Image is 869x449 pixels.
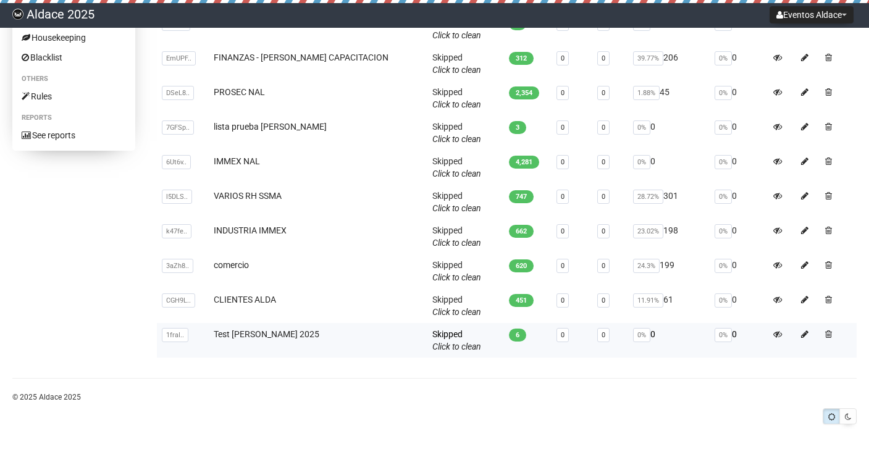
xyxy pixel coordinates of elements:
span: 0% [715,224,732,238]
a: 0 [561,296,565,304]
a: Click to clean [432,65,481,75]
span: 0% [715,259,732,273]
a: 0 [602,124,605,132]
p: © 2025 Aldace 2025 [12,390,857,404]
a: Click to clean [432,238,481,248]
a: Housekeeping [12,28,135,48]
td: 0 [710,150,768,185]
td: 0 [710,115,768,150]
td: 0 [710,81,768,115]
td: 0 [710,185,768,219]
a: 0 [602,262,605,270]
span: 662 [509,225,534,238]
a: Click to clean [432,169,481,178]
span: 6Ut6v.. [162,155,191,169]
span: 0% [715,120,732,135]
span: 0% [715,190,732,204]
a: INDUSTRIA IMMEX [214,225,287,235]
a: Click to clean [432,30,481,40]
span: 451 [509,294,534,307]
a: 0 [561,262,565,270]
span: EmUPF.. [162,51,196,65]
td: 301 [628,185,709,219]
span: 3aZh8.. [162,259,193,273]
td: 45 [628,81,709,115]
a: Rules [12,86,135,106]
span: l5DLS.. [162,190,192,204]
span: Skipped [432,295,481,317]
span: Skipped [432,260,481,282]
span: 1fraI.. [162,328,188,342]
td: 0 [628,12,709,46]
span: 0% [715,51,732,65]
span: 0% [633,155,650,169]
span: k47fe.. [162,224,191,238]
a: 0 [602,227,605,235]
a: 0 [602,54,605,62]
span: Skipped [432,156,481,178]
a: 0 [561,331,565,339]
td: 0 [710,288,768,323]
span: 39.77% [633,51,663,65]
td: 61 [628,288,709,323]
a: 0 [602,331,605,339]
span: 747 [509,190,534,203]
a: Click to clean [432,272,481,282]
a: 0 [561,227,565,235]
span: 23.02% [633,224,663,238]
td: 0 [710,46,768,81]
span: 28.72% [633,190,663,204]
a: 0 [561,158,565,166]
li: Reports [12,111,135,125]
td: 206 [628,46,709,81]
a: Click to clean [432,307,481,317]
a: 0 [602,158,605,166]
span: 24.3% [633,259,660,273]
span: 11.91% [633,293,663,308]
span: DSeL8.. [162,86,194,100]
span: Skipped [432,122,481,144]
img: 292d548807fe66e78e37197400c5c4c8 [12,9,23,20]
span: Skipped [432,87,481,109]
span: CGH9L.. [162,293,195,308]
td: 0 [710,254,768,288]
td: 0 [628,115,709,150]
span: 3 [509,121,526,134]
a: See reports [12,125,135,145]
a: comercio [214,260,249,270]
td: 199 [628,254,709,288]
a: CLIENTES ALDA [214,295,276,304]
a: 0 [602,89,605,97]
a: Click to clean [432,203,481,213]
td: 0 [628,150,709,185]
span: Skipped [432,329,481,351]
a: lista prueba [PERSON_NAME] [214,122,327,132]
a: VARIOS RH SSMA [214,191,282,201]
span: Skipped [432,225,481,248]
span: 6 [509,329,526,342]
td: 0 [710,219,768,254]
a: 0 [561,89,565,97]
span: 7GFSp.. [162,120,194,135]
span: 0% [715,328,732,342]
td: 0 [710,12,768,46]
span: 312 [509,52,534,65]
span: 4,281 [509,156,539,169]
span: 0% [633,328,650,342]
td: 198 [628,219,709,254]
span: 0% [715,293,732,308]
span: 0% [633,120,650,135]
a: 0 [561,193,565,201]
a: 0 [561,124,565,132]
span: Skipped [432,52,481,75]
a: FINANZAS - [PERSON_NAME] CAPACITACION [214,52,388,62]
span: 620 [509,259,534,272]
span: 1.88% [633,86,660,100]
span: 0% [715,86,732,100]
a: Blacklist [12,48,135,67]
span: 2,354 [509,86,539,99]
a: 0 [561,54,565,62]
a: 0 [602,193,605,201]
a: 0 [602,296,605,304]
a: Click to clean [432,99,481,109]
